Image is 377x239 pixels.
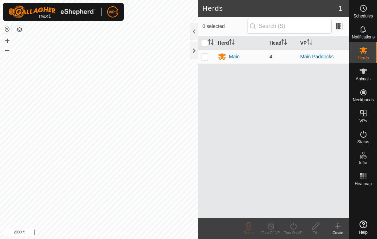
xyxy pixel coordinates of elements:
[202,4,338,13] h2: Herds
[229,53,239,60] div: Main
[359,230,368,234] span: Help
[229,40,235,46] p-sorticon: Activate to sort
[215,36,267,50] th: Herd
[282,230,304,236] div: Turn On VP
[3,25,12,34] button: Reset Map
[202,23,247,30] span: 0 selected
[304,230,327,236] div: Edit
[281,40,287,46] p-sorticon: Activate to sort
[267,36,297,50] th: Head
[338,3,342,14] span: 1
[244,231,254,235] span: Delete
[3,46,12,54] button: –
[307,40,312,46] p-sorticon: Activate to sort
[8,6,96,18] img: Gallagher Logo
[260,230,282,236] div: Turn Off VP
[300,54,334,59] a: Main Paddocks
[15,26,24,34] button: Map Layers
[349,218,377,237] a: Help
[3,37,12,45] button: +
[353,98,374,102] span: Neckbands
[72,230,98,236] a: Privacy Policy
[297,36,349,50] th: VP
[106,230,127,236] a: Contact Us
[269,54,272,59] span: 4
[359,119,367,123] span: VPs
[247,19,332,34] input: Search (S)
[356,77,371,81] span: Animals
[352,35,375,39] span: Notifications
[208,40,214,46] p-sorticon: Activate to sort
[355,182,372,186] span: Heatmap
[327,230,349,236] div: Create
[357,56,369,60] span: Herds
[109,8,117,16] span: WH
[353,14,373,18] span: Schedules
[357,140,369,144] span: Status
[359,161,367,165] span: Infra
